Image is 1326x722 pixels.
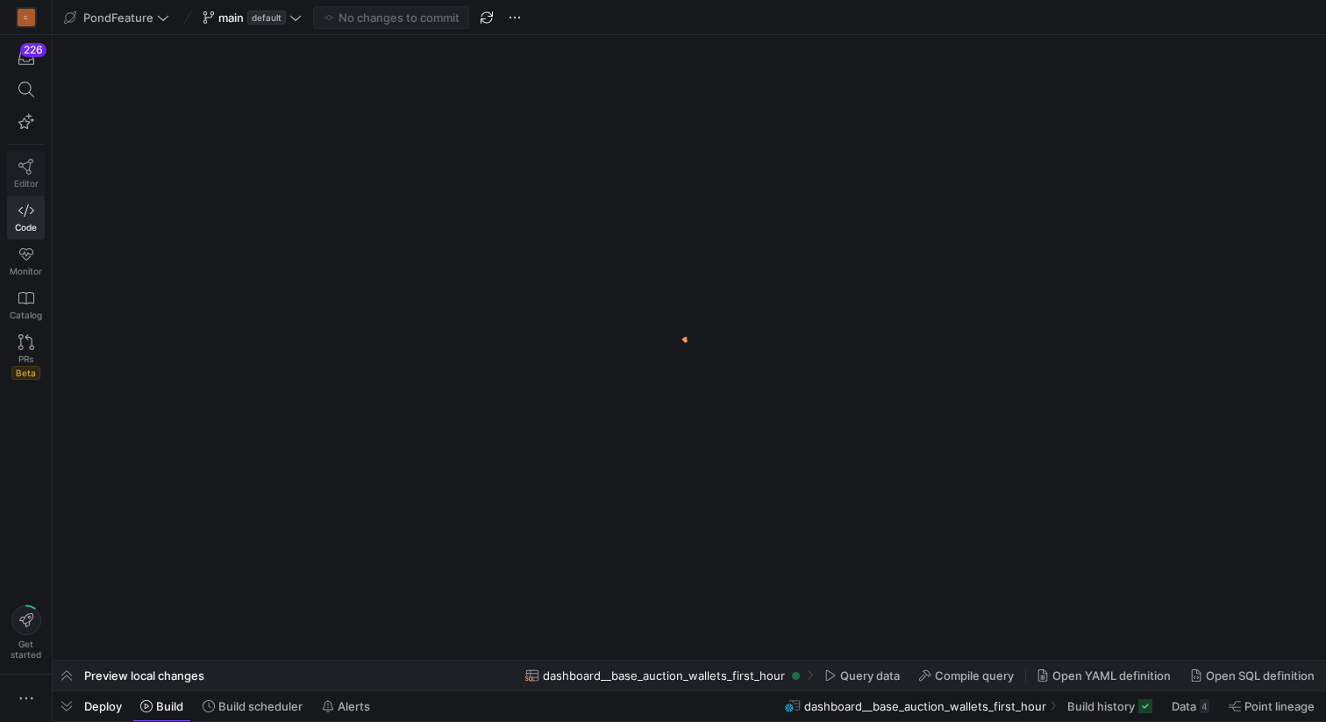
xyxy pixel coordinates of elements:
button: Alerts [314,691,378,721]
div: Folders Section [42,31,305,50]
ul: Tab actions [1192,7,1216,25]
span: Monitor [10,266,42,276]
span: Catalog [10,310,42,320]
div: Files Explorer [42,50,305,567]
span: Data [1172,699,1196,713]
button: Compile query [911,661,1022,690]
span: Build history [1067,699,1135,713]
span: dashboard__base_auction_wallets_first_hour [543,668,785,683]
span: Open SQL definition [1206,668,1315,683]
span: Editor [14,178,39,189]
span: Compile query [935,668,1014,683]
li: Close (⌘W) [895,7,913,25]
div: 226 [20,43,46,57]
button: Build [132,691,191,721]
a: PRsBeta [7,327,45,387]
span: Beta [11,366,40,380]
a: Monitor [7,239,45,283]
h3: Outline [60,567,102,586]
a: Views and More Actions... [275,6,295,25]
span: Code [15,222,37,232]
span: Get started [11,639,41,660]
span: main [218,11,244,25]
a: C [7,3,45,32]
ul: Tab actions [584,7,609,25]
div: Outline Section [42,567,305,586]
div: Layout: U.S. [1169,605,1241,625]
a: Layout: U.S. [1172,605,1238,625]
a: Notifications [1244,605,1265,625]
a: Close (⌘W) [1195,7,1213,25]
a: More Actions... [1244,6,1263,25]
button: Query data [816,661,908,690]
button: Build history [1059,691,1160,721]
button: Getstarted [7,598,45,667]
span: Build [156,699,183,713]
a: Editor [7,152,45,196]
div: C [18,9,35,26]
span: Preview local changes [84,668,204,683]
h3: Explorer Section: / [60,31,75,50]
span: PRs [18,354,33,364]
img: logo.gif [676,334,702,361]
button: Open SQL definition [1182,661,1322,690]
span: Alerts [338,699,370,713]
h3: Timeline [60,586,104,605]
span: Query data [840,668,900,683]
span: Deploy [84,699,122,713]
span: Build scheduler [218,699,303,713]
button: 226 [7,42,45,74]
span: PondFeature [83,11,153,25]
a: Split Editor Right (⌘\) [⌥] Split Editor Down [1221,6,1240,25]
span: Open YAML definition [1052,668,1171,683]
a: dashboard__base_auction_wallets_first_hour.sql [945,9,1192,22]
div: dashboard__base_auction_wallets_first_hour.sql, preview [305,31,1273,605]
span: Point lineage [1244,699,1315,713]
div: 4 [1200,699,1209,713]
button: Build scheduler [195,691,310,721]
ul: Tab actions [892,7,916,25]
a: Catalog [7,283,45,327]
a: bronze_public__base_event_deposit_address.yml [638,9,891,22]
button: Data4 [1164,691,1217,721]
li: Close (⌘W) [588,7,605,25]
a: Code [7,196,45,239]
a: bronze_public__base_event_deposit_address.sql [334,9,585,22]
button: PondFeature [60,6,174,29]
button: maindefault [198,6,306,29]
div: Timeline Section [42,586,305,605]
div: Notifications [1241,605,1267,625]
span: dashboard__base_auction_wallets_first_hour [804,699,1046,713]
button: Point lineage [1221,691,1322,721]
button: Open YAML definition [1029,661,1179,690]
span: default [247,11,286,25]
